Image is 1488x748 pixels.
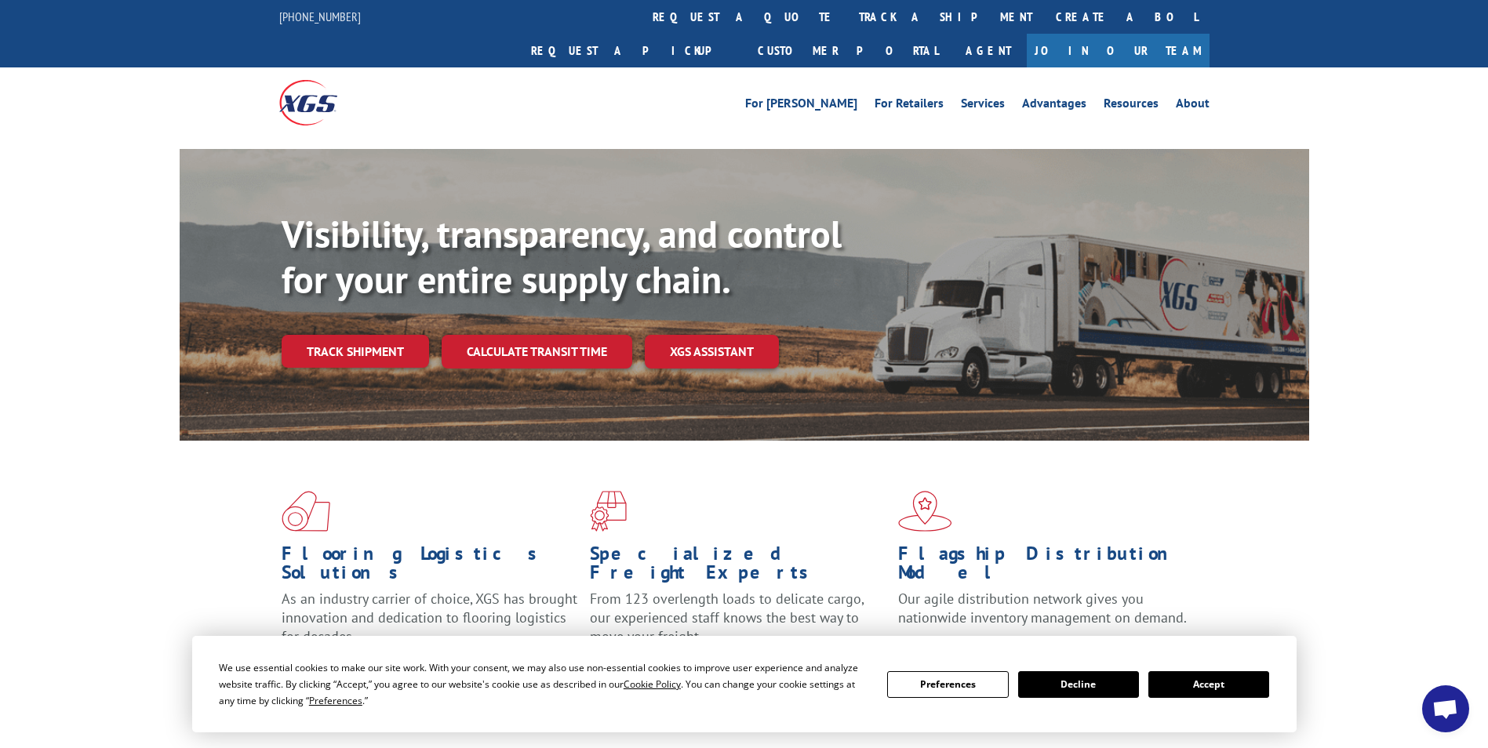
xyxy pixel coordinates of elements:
[1176,97,1210,114] a: About
[282,590,577,645] span: As an industry carrier of choice, XGS has brought innovation and dedication to flooring logistics...
[898,491,952,532] img: xgs-icon-flagship-distribution-model-red
[282,335,429,368] a: Track shipment
[746,34,950,67] a: Customer Portal
[590,491,627,532] img: xgs-icon-focused-on-flooring-red
[645,335,779,369] a: XGS ASSISTANT
[1018,671,1139,698] button: Decline
[309,694,362,707] span: Preferences
[279,9,361,24] a: [PHONE_NUMBER]
[192,636,1297,732] div: Cookie Consent Prompt
[1148,671,1269,698] button: Accept
[961,97,1005,114] a: Services
[590,590,886,659] p: From 123 overlength loads to delicate cargo, our experienced staff knows the best way to move you...
[442,335,632,369] a: Calculate transit time
[887,671,1008,698] button: Preferences
[1027,34,1210,67] a: Join Our Team
[875,97,944,114] a: For Retailers
[1422,685,1469,732] div: Open chat
[624,677,681,691] span: Cookie Policy
[282,544,578,590] h1: Flooring Logistics Solutions
[282,491,330,532] img: xgs-icon-total-supply-chain-intelligence-red
[1104,97,1159,114] a: Resources
[898,544,1195,590] h1: Flagship Distribution Model
[282,209,842,303] b: Visibility, transparency, and control for your entire supply chain.
[745,97,857,114] a: For [PERSON_NAME]
[590,544,886,590] h1: Specialized Freight Experts
[219,659,868,709] div: We use essential cookies to make our site work. With your consent, we may also use non-essential ...
[950,34,1027,67] a: Agent
[1022,97,1086,114] a: Advantages
[898,590,1187,626] span: Our agile distribution network gives you nationwide inventory management on demand.
[519,34,746,67] a: Request a pickup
